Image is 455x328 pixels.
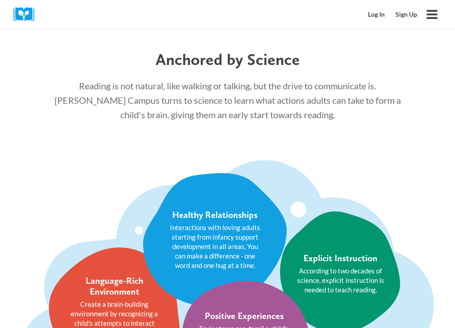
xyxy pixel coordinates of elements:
[363,6,423,23] nav: Secondary Mobile Navigation
[156,50,300,69] span: Anchored by Science
[14,7,41,21] img: Cox Campus
[303,253,377,263] div: Explicit Instruction
[53,79,402,122] p: Reading is not natural, like walking or talking, but the drive to communicate is. [PERSON_NAME] C...
[205,310,284,321] div: Positive Experiences
[363,6,390,23] a: Log In
[390,6,423,23] a: Sign Up
[68,275,161,297] div: Language-Rich Environment
[168,223,262,270] p: Interactions with loving adults starting from infancy support development in all areas. You can m...
[423,5,441,24] button: Open menu
[172,209,257,220] div: Healthy Relationships
[294,266,387,295] p: According to two decades of science, explicit instruction is needed to teach reading.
